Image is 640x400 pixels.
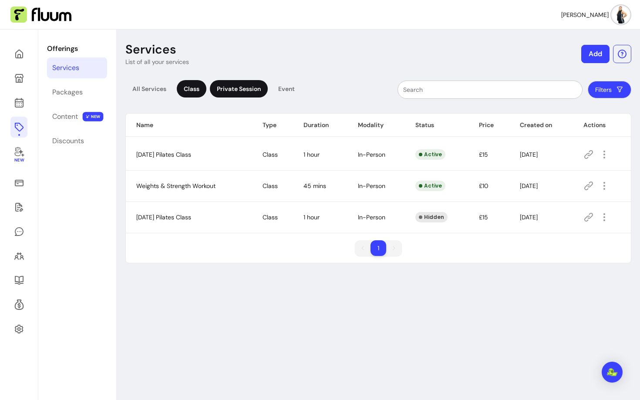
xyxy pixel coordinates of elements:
[177,80,206,97] div: Class
[520,182,538,190] span: [DATE]
[347,114,405,137] th: Modality
[10,270,27,291] a: Resources
[47,82,107,103] a: Packages
[47,57,107,78] a: Services
[47,44,107,54] p: Offerings
[210,80,268,97] div: Private Session
[358,182,385,190] span: In-Person
[52,87,83,97] div: Packages
[10,172,27,193] a: Sales
[10,117,27,138] a: Offerings
[358,151,385,158] span: In-Person
[52,136,84,146] div: Discounts
[520,151,538,158] span: [DATE]
[47,131,107,151] a: Discounts
[10,197,27,218] a: Waivers
[83,112,104,121] span: NEW
[10,221,27,242] a: My Messages
[10,319,27,339] a: Settings
[479,213,488,221] span: £15
[125,57,189,66] p: List of all your services
[303,151,320,158] span: 1 hour
[10,141,27,169] a: New
[520,213,538,221] span: [DATE]
[573,114,631,137] th: Actions
[479,182,488,190] span: £10
[350,236,406,260] nav: pagination navigation
[405,114,468,137] th: Status
[10,294,27,315] a: Refer & Earn
[126,114,252,137] th: Name
[263,213,278,221] span: Class
[303,182,326,190] span: 45 mins
[479,151,488,158] span: £15
[52,63,79,73] div: Services
[10,44,27,64] a: Home
[252,114,293,137] th: Type
[136,213,191,221] span: [DATE] Pilates Class
[415,181,445,191] div: Active
[10,245,27,266] a: Clients
[47,106,107,127] a: Content NEW
[10,68,27,89] a: My Page
[10,7,71,23] img: Fluum Logo
[612,6,630,24] img: avatar
[602,362,623,383] div: Open Intercom Messenger
[358,213,385,221] span: In-Person
[136,151,191,158] span: [DATE] Pilates Class
[561,6,630,24] button: avatar[PERSON_NAME]
[588,81,631,98] button: Filters
[52,111,78,122] div: Content
[403,85,577,94] input: Search
[263,151,278,158] span: Class
[415,149,445,160] div: Active
[293,114,347,137] th: Duration
[303,213,320,221] span: 1 hour
[415,212,448,222] div: Hidden
[561,10,609,19] span: [PERSON_NAME]
[10,92,27,113] a: Calendar
[271,80,302,97] div: Event
[263,182,278,190] span: Class
[14,158,24,163] span: New
[581,45,610,63] button: Add
[125,80,173,97] div: All Services
[136,182,216,190] span: Weights & Strength Workout
[371,240,386,256] li: pagination item 1 active
[509,114,573,137] th: Created on
[468,114,509,137] th: Price
[125,42,176,57] p: Services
